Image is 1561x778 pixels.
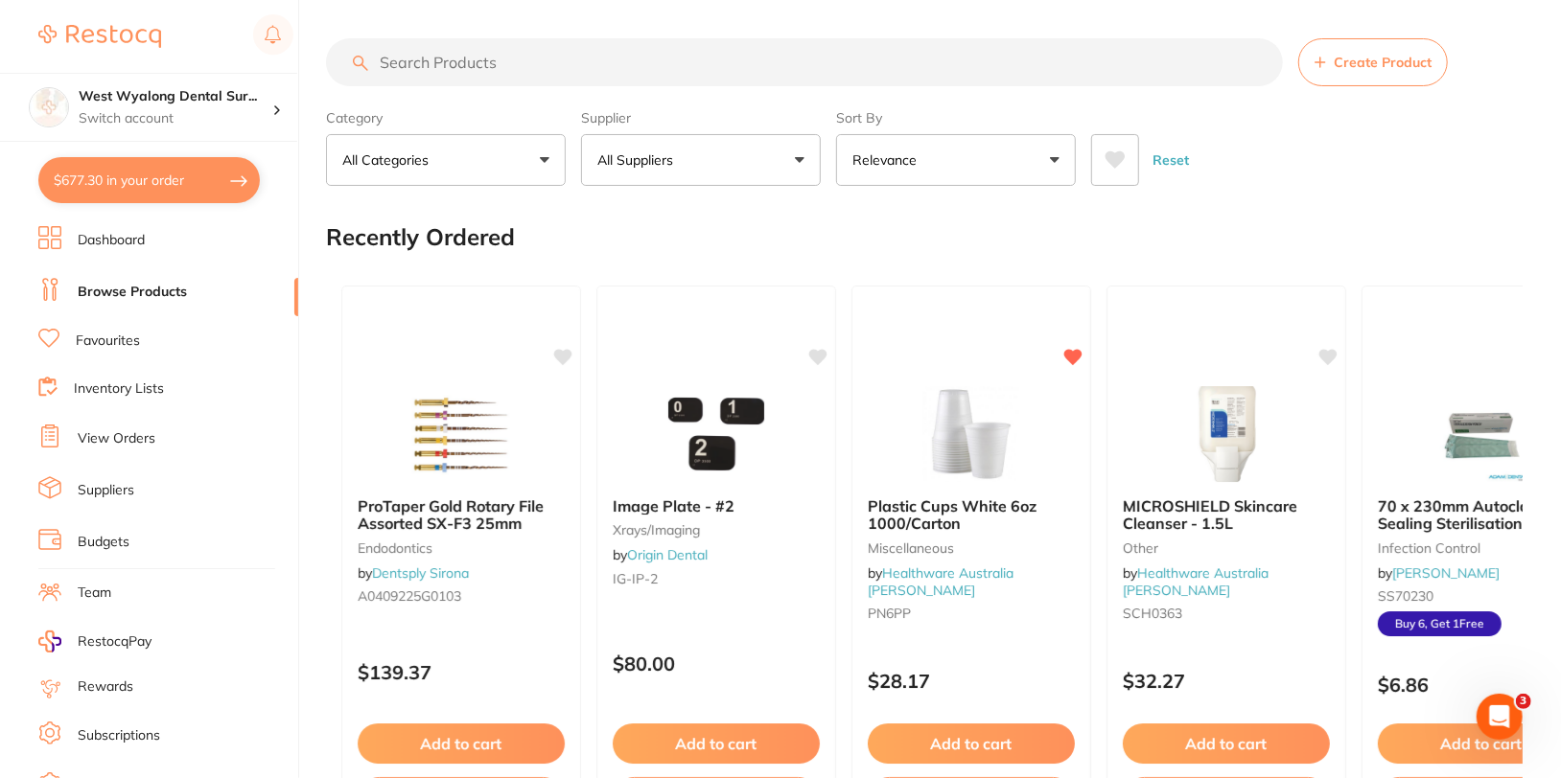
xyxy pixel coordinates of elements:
[78,283,187,302] a: Browse Products
[909,386,1034,482] img: Plastic Cups White 6oz 1000/Carton
[1298,38,1448,86] button: Create Product
[326,224,515,251] h2: Recently Ordered
[38,630,61,652] img: RestocqPay
[78,231,145,250] a: Dashboard
[1378,564,1500,582] span: by
[613,652,820,675] p: $80.00
[597,150,681,170] p: All Suppliers
[627,546,708,563] a: Origin Dental
[1147,134,1195,186] button: Reset
[372,564,469,582] a: Dentsply Sirona
[30,88,68,126] img: West Wyalong Dental Surgery (DentalTown 4)
[613,497,820,515] b: Image Plate - #2
[76,332,140,351] a: Favourites
[78,583,111,603] a: Team
[1392,564,1500,582] a: [PERSON_NAME]
[38,14,161,58] a: Restocq Logo
[868,606,1075,621] small: PN6PP
[1123,723,1330,764] button: Add to cart
[1477,694,1523,740] iframe: Intercom live chat
[358,723,565,764] button: Add to cart
[1419,386,1544,482] img: 70 x 230mm Autoclave Self-Sealing Sterilisation Pouches 200/pk
[836,134,1076,186] button: Relevance
[1123,540,1330,556] small: other
[38,630,151,652] a: RestocqPay
[613,546,708,563] span: by
[868,723,1075,764] button: Add to cart
[79,87,272,106] h4: West Wyalong Dental Surgery (DentalTown 4)
[1164,386,1289,482] img: MICROSHIELD Skincare Cleanser - 1.5L
[1123,670,1330,692] p: $32.27
[326,134,566,186] button: All Categories
[38,25,161,48] img: Restocq Logo
[358,588,565,604] small: A0409225G0103
[868,564,1013,599] span: by
[79,109,272,128] p: Switch account
[581,134,821,186] button: All Suppliers
[78,726,160,745] a: Subscriptions
[78,481,134,500] a: Suppliers
[78,632,151,652] span: RestocqPay
[74,379,164,399] a: Inventory Lists
[1123,606,1330,621] small: SCH0363
[868,564,1013,599] a: Healthware Australia [PERSON_NAME]
[358,497,565,533] b: ProTaper Gold Rotary File Assorted SX-F3 25mm
[326,109,566,126] label: Category
[852,150,924,170] p: Relevance
[868,497,1075,533] b: Plastic Cups White 6oz 1000/Carton
[613,522,820,538] small: xrays/imaging
[1123,564,1269,599] a: Healthware Australia [PERSON_NAME]
[38,157,260,203] button: $677.30 in your order
[78,429,155,448] a: View Orders
[1378,611,1502,636] span: Buy 6, Get 1 Free
[1123,497,1330,533] b: MICROSHIELD Skincare Cleanser - 1.5L
[654,386,779,482] img: Image Plate - #2
[868,540,1075,556] small: Miscellaneous
[78,533,129,552] a: Budgets
[78,677,133,697] a: Rewards
[399,386,524,482] img: ProTaper Gold Rotary File Assorted SX-F3 25mm
[581,109,821,126] label: Supplier
[326,38,1283,86] input: Search Products
[1334,55,1432,70] span: Create Product
[342,150,436,170] p: All Categories
[836,109,1076,126] label: Sort By
[868,670,1075,692] p: $28.17
[1123,564,1269,599] span: by
[358,564,469,582] span: by
[1516,694,1531,709] span: 3
[358,661,565,683] p: $139.37
[358,540,565,556] small: endodontics
[613,571,820,586] small: IG-IP-2
[613,723,820,764] button: Add to cart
